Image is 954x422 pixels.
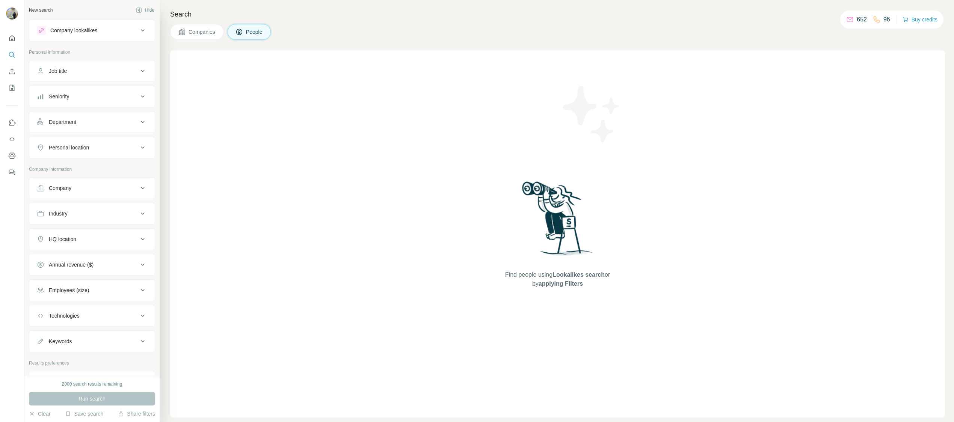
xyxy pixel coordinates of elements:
[6,116,18,130] button: Use Surfe on LinkedIn
[118,410,155,417] button: Share filters
[29,256,155,274] button: Annual revenue ($)
[29,307,155,325] button: Technologies
[49,118,76,126] div: Department
[29,205,155,223] button: Industry
[857,15,867,24] p: 652
[29,87,155,105] button: Seniority
[497,270,617,288] span: Find people using or by
[49,261,94,268] div: Annual revenue ($)
[49,210,68,217] div: Industry
[6,166,18,179] button: Feedback
[49,67,67,75] div: Job title
[6,81,18,95] button: My lists
[29,373,155,391] button: Limit results per company
[29,7,53,14] div: New search
[131,5,160,16] button: Hide
[6,65,18,78] button: Enrich CSV
[29,230,155,248] button: HQ location
[49,184,71,192] div: Company
[6,8,18,20] img: Avatar
[49,286,89,294] div: Employees (size)
[62,381,122,387] div: 2000 search results remaining
[29,139,155,157] button: Personal location
[883,15,890,24] p: 96
[50,27,97,34] div: Company lookalikes
[29,21,155,39] button: Company lookalikes
[246,28,263,36] span: People
[539,280,583,287] span: applying Filters
[49,312,80,320] div: Technologies
[903,14,937,25] button: Buy credits
[65,410,103,417] button: Save search
[6,149,18,163] button: Dashboard
[558,80,625,148] img: Surfe Illustration - Stars
[49,144,89,151] div: Personal location
[170,9,945,20] h4: Search
[552,271,605,278] span: Lookalikes search
[29,166,155,173] p: Company information
[6,32,18,45] button: Quick start
[49,338,72,345] div: Keywords
[189,28,216,36] span: Companies
[6,48,18,62] button: Search
[29,113,155,131] button: Department
[6,133,18,146] button: Use Surfe API
[29,332,155,350] button: Keywords
[49,235,76,243] div: HQ location
[29,281,155,299] button: Employees (size)
[29,179,155,197] button: Company
[49,93,69,100] div: Seniority
[29,49,155,56] p: Personal information
[29,410,50,417] button: Clear
[29,62,155,80] button: Job title
[519,179,597,263] img: Surfe Illustration - Woman searching with binoculars
[29,360,155,366] p: Results preferences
